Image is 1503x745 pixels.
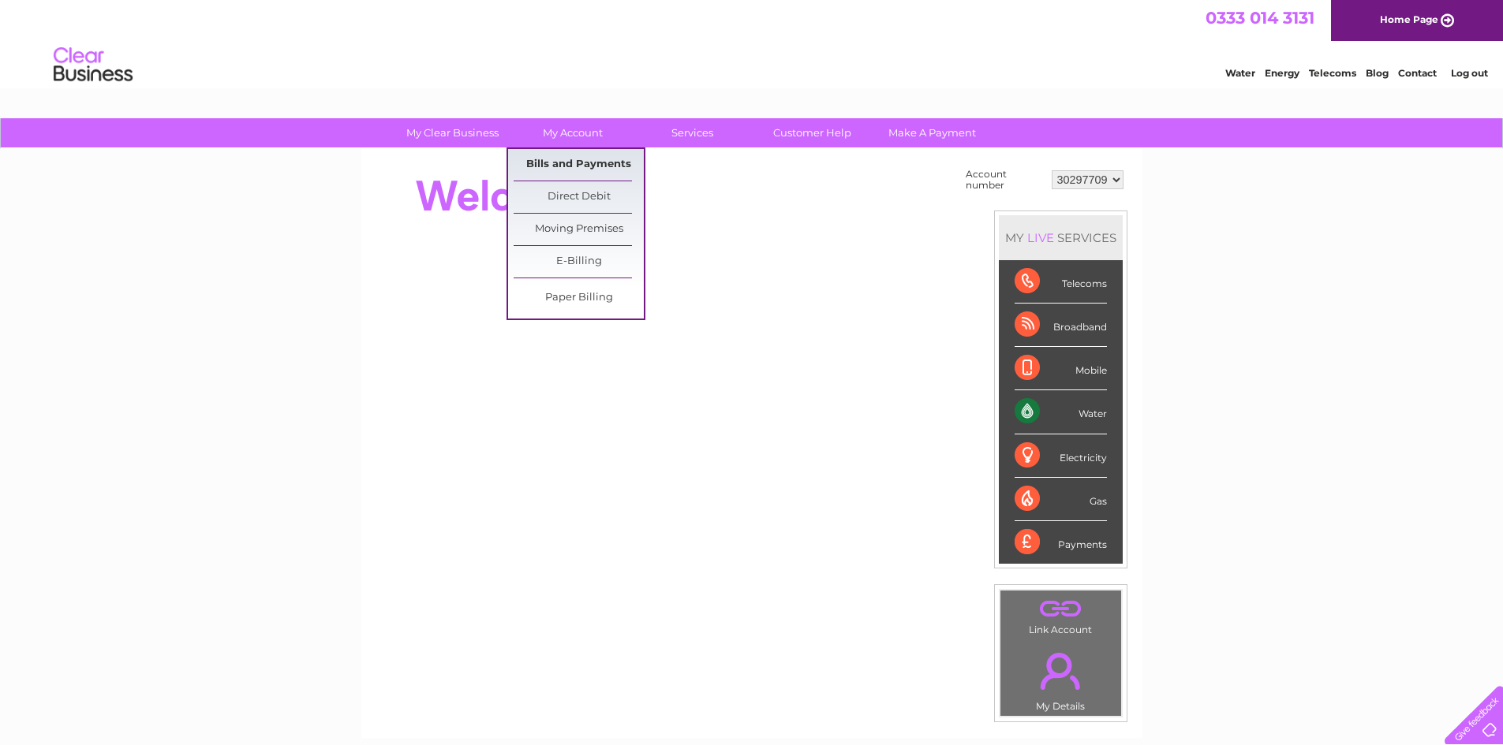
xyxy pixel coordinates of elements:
[514,181,644,213] a: Direct Debit
[1015,478,1107,521] div: Gas
[514,149,644,181] a: Bills and Payments
[867,118,997,147] a: Make A Payment
[1225,67,1255,79] a: Water
[1000,639,1122,717] td: My Details
[1015,521,1107,564] div: Payments
[1015,260,1107,304] div: Telecoms
[514,282,644,314] a: Paper Billing
[507,118,637,147] a: My Account
[1398,67,1437,79] a: Contact
[514,246,644,278] a: E-Billing
[379,9,1125,76] div: Clear Business is a trading name of Verastar Limited (registered in [GEOGRAPHIC_DATA] No. 3667643...
[387,118,518,147] a: My Clear Business
[1015,347,1107,390] div: Mobile
[1000,590,1122,639] td: Link Account
[999,215,1123,260] div: MY SERVICES
[1206,8,1314,28] a: 0333 014 3131
[1366,67,1389,79] a: Blog
[1265,67,1299,79] a: Energy
[962,165,1048,195] td: Account number
[514,214,644,245] a: Moving Premises
[1015,434,1107,478] div: Electricity
[1451,67,1488,79] a: Log out
[1015,390,1107,434] div: Water
[1024,230,1057,245] div: LIVE
[1004,594,1117,622] a: .
[1309,67,1356,79] a: Telecoms
[1015,304,1107,347] div: Broadband
[747,118,877,147] a: Customer Help
[53,41,133,89] img: logo.png
[627,118,757,147] a: Services
[1004,643,1117,698] a: .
